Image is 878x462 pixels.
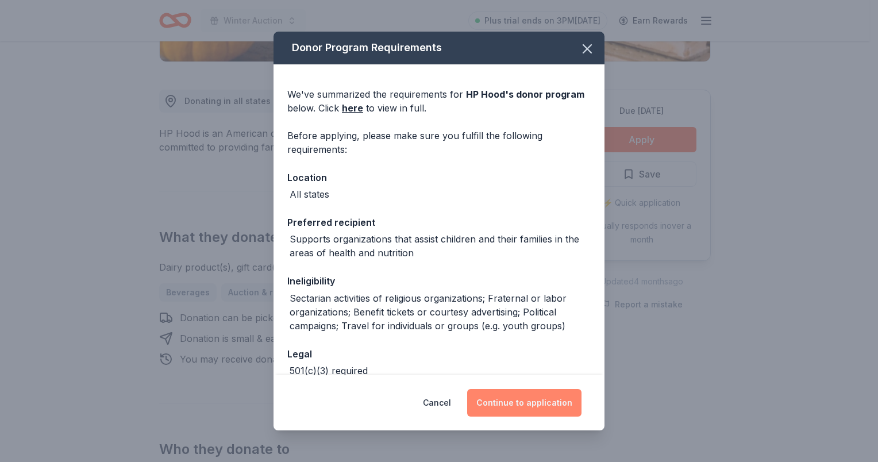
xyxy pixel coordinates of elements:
[467,389,582,417] button: Continue to application
[423,389,451,417] button: Cancel
[342,101,363,115] a: here
[287,129,591,156] div: Before applying, please make sure you fulfill the following requirements:
[466,88,584,100] span: HP Hood 's donor program
[287,274,591,288] div: Ineligibility
[274,32,604,64] div: Donor Program Requirements
[290,187,329,201] div: All states
[287,170,591,185] div: Location
[290,364,368,378] div: 501(c)(3) required
[290,232,591,260] div: Supports organizations that assist children and their families in the areas of health and nutrition
[290,291,591,333] div: Sectarian activities of religious organizations; Fraternal or labor organizations; Benefit ticket...
[287,346,591,361] div: Legal
[287,87,591,115] div: We've summarized the requirements for below. Click to view in full.
[287,215,591,230] div: Preferred recipient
